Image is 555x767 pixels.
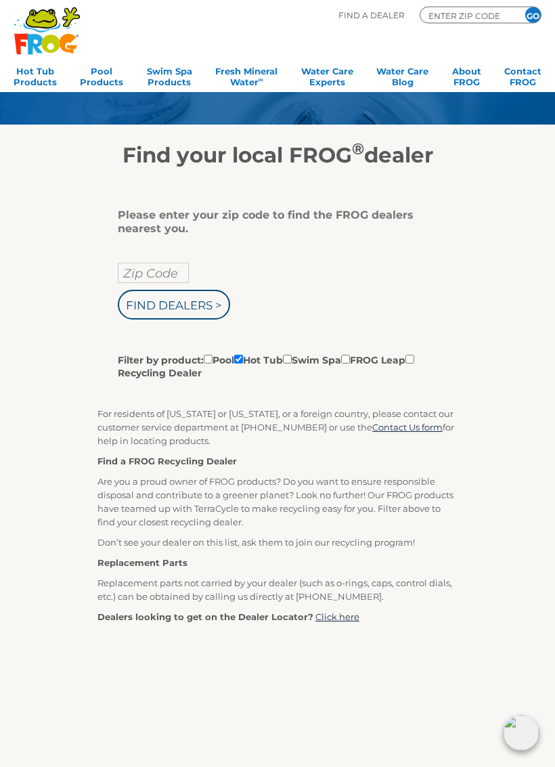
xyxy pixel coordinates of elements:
[504,62,541,89] a: ContactFROG
[338,7,405,24] p: Find A Dealer
[301,62,353,89] a: Water CareExperts
[97,536,458,550] p: Don’t see your dealer on this list, ask them to join our recycling program!
[7,143,548,169] h2: Find your local FROG dealer
[118,353,427,380] label: Filter by product: Pool Hot Tub Swim Spa FROG Leap Recycling Dealer
[97,408,458,448] p: For residents of [US_STATE] or [US_STATE], or a foreign country, please contact our customer serv...
[14,62,57,89] a: Hot TubProducts
[341,355,350,364] input: Filter by product:PoolHot TubSwim SpaFROG LeapRecycling Dealer
[504,716,539,751] img: openIcon
[97,612,313,623] strong: Dealers looking to get on the Dealer Locator?
[80,62,123,89] a: PoolProducts
[118,209,427,236] div: Please enter your zip code to find the FROG dealers nearest you.
[525,7,541,23] input: GO
[352,139,364,159] sup: ®
[315,612,359,623] a: Click here
[97,456,237,467] strong: Find a FROG Recycling Dealer
[427,9,508,22] input: Zip Code Form
[215,62,277,89] a: Fresh MineralWater∞
[234,355,243,364] input: Filter by product:PoolHot TubSwim SpaFROG LeapRecycling Dealer
[259,76,263,83] sup: ∞
[97,577,458,604] p: Replacement parts not carried by your dealer (such as o-rings, caps, control dials, etc.) can be ...
[97,475,458,529] p: Are you a proud owner of FROG products? Do you want to ensure responsible disposal and contribute...
[405,355,414,364] input: Filter by product:PoolHot TubSwim SpaFROG LeapRecycling Dealer
[118,290,230,320] input: Find Dealers >
[452,62,481,89] a: AboutFROG
[372,422,443,433] a: Contact Us form
[376,62,428,89] a: Water CareBlog
[204,355,213,364] input: Filter by product:PoolHot TubSwim SpaFROG LeapRecycling Dealer
[147,62,192,89] a: Swim SpaProducts
[283,355,292,364] input: Filter by product:PoolHot TubSwim SpaFROG LeapRecycling Dealer
[97,558,187,569] strong: Replacement Parts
